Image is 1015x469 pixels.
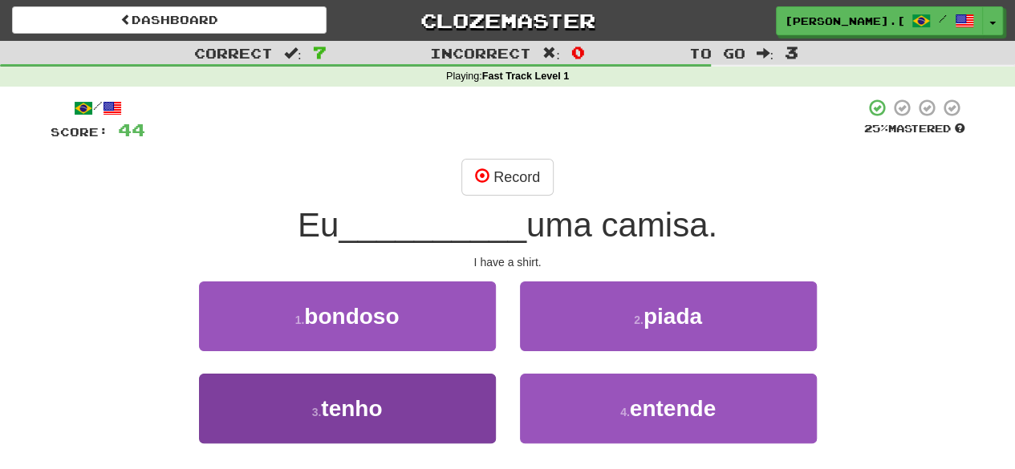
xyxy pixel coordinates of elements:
[634,313,644,326] small: 2 .
[630,396,716,421] span: entende
[51,98,145,118] div: /
[756,46,773,60] span: :
[776,6,983,35] a: [PERSON_NAME].[PERSON_NAME].[PERSON_NAME] /
[482,71,570,82] strong: Fast Track Level 1
[51,254,965,270] div: I have a shirt.
[51,125,108,139] span: Score:
[199,374,496,443] button: 3.tenho
[688,45,745,61] span: To go
[461,159,554,196] button: Record
[785,42,798,62] span: 3
[542,46,560,60] span: :
[12,6,327,34] a: Dashboard
[939,13,947,24] span: /
[785,14,903,28] span: [PERSON_NAME].[PERSON_NAME].[PERSON_NAME]
[430,45,531,61] span: Incorrect
[312,406,322,418] small: 3 .
[321,396,382,421] span: tenho
[526,206,717,244] span: uma camisa.
[571,42,585,62] span: 0
[520,374,817,443] button: 4.entende
[520,281,817,351] button: 2.piada
[864,122,965,136] div: Mastered
[194,45,273,61] span: Correct
[295,313,305,326] small: 1 .
[118,119,145,139] span: 44
[284,46,302,60] span: :
[620,406,630,418] small: 4 .
[644,304,702,329] span: piada
[313,42,327,62] span: 7
[351,6,665,34] a: Clozemaster
[199,281,496,351] button: 1.bondoso
[304,304,399,329] span: bondoso
[298,206,339,244] span: Eu
[339,206,526,244] span: __________
[864,122,888,135] span: 25 %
